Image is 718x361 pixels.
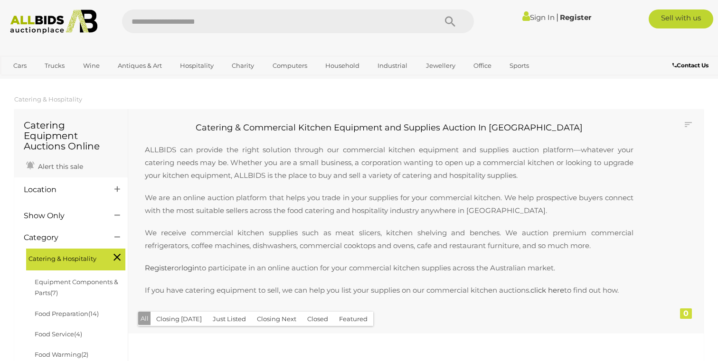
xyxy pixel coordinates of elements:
[38,58,71,74] a: Trucks
[35,351,88,358] a: Food Warming(2)
[672,60,711,71] a: Contact Us
[135,123,643,133] h2: Catering & Commercial Kitchen Equipment and Supplies Auction In [GEOGRAPHIC_DATA]
[181,263,199,272] a: login
[81,351,88,358] span: (2)
[88,310,99,317] span: (14)
[560,13,591,22] a: Register
[145,263,174,272] a: Register
[319,58,366,74] a: Household
[135,134,643,182] p: ALLBIDS can provide the right solution through our commercial kitchen equipment and supplies auct...
[5,9,102,34] img: Allbids.com.au
[24,212,100,220] h4: Show Only
[503,58,535,74] a: Sports
[556,12,558,22] span: |
[467,58,498,74] a: Office
[420,58,462,74] a: Jewellery
[530,286,564,295] a: click here
[302,312,334,326] button: Closed
[24,158,85,173] a: Alert this sale
[24,185,100,194] h4: Location
[35,278,118,296] a: Equipment Components & Parts(7)
[35,310,99,317] a: Food Preparation(14)
[77,58,106,74] a: Wine
[7,58,33,74] a: Cars
[672,62,709,69] b: Contact Us
[24,120,118,151] h1: Catering Equipment Auctions Online
[35,330,82,338] a: Food Service(4)
[135,226,643,252] p: We receive commercial kitchen supplies such as meat slicers, kitchen shelving and benches. We auc...
[7,74,87,89] a: [GEOGRAPHIC_DATA]
[251,312,302,326] button: Closing Next
[28,251,100,264] span: Catering & Hospitality
[522,13,555,22] a: Sign In
[426,9,474,33] button: Search
[371,58,414,74] a: Industrial
[680,308,692,319] div: 0
[266,58,313,74] a: Computers
[333,312,373,326] button: Featured
[14,95,82,103] a: Catering & Hospitality
[135,191,643,217] p: We are an online auction platform that helps you trade in your supplies for your commercial kitch...
[135,284,643,296] p: If you have catering equipment to sell, we can help you list your supplies on our commercial kitc...
[74,330,82,338] span: (4)
[112,58,168,74] a: Antiques & Art
[649,9,713,28] a: Sell with us
[36,162,83,171] span: Alert this sale
[135,261,643,274] p: or to participate in an online auction for your commercial kitchen supplies across the Australian...
[174,58,220,74] a: Hospitality
[50,289,58,296] span: (7)
[24,233,100,242] h4: Category
[226,58,260,74] a: Charity
[207,312,252,326] button: Just Listed
[138,312,151,325] button: All
[151,312,208,326] button: Closing [DATE]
